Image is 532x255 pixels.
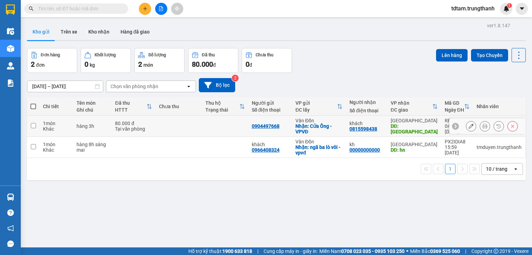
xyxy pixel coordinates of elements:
[202,53,215,57] div: Đã thu
[508,3,511,8] span: 1
[252,147,280,153] div: 0966408324
[199,78,235,92] button: Bộ lọc
[487,22,510,29] div: ver 1.8.147
[507,3,512,8] sup: 1
[391,147,438,153] div: DĐ: hn
[36,62,45,68] span: đơn
[27,81,103,92] input: Select a date range.
[77,123,108,129] div: hàng 3h
[7,193,14,201] img: warehouse-icon
[477,144,522,150] div: tmduyen.trungthanh
[406,250,408,253] span: ⚪️
[295,107,337,113] div: ĐC lấy
[115,100,146,106] div: Đã thu
[85,60,88,68] span: 0
[175,6,179,11] span: aim
[256,53,273,57] div: Chưa thu
[264,247,318,255] span: Cung cấp máy in - giấy in:
[445,123,470,134] div: 04:34 [DATE]
[391,142,438,147] div: [GEOGRAPHIC_DATA]
[387,97,441,116] th: Toggle SortBy
[134,48,185,73] button: Số lượng2món
[31,60,35,68] span: 2
[138,60,142,68] span: 2
[341,248,405,254] strong: 0708 023 035 - 0935 103 250
[205,100,239,106] div: Thu hộ
[41,53,60,57] div: Đơn hàng
[445,118,470,123] div: RFJCESM8
[205,107,239,113] div: Trạng thái
[55,23,83,40] button: Trên xe
[465,247,466,255] span: |
[159,6,163,11] span: file-add
[112,97,155,116] th: Toggle SortBy
[202,97,248,116] th: Toggle SortBy
[81,48,131,73] button: Khối lượng0kg
[43,126,70,132] div: Khác
[232,75,239,82] sup: 2
[349,121,384,126] div: khách
[7,28,14,35] img: warehouse-icon
[445,100,464,106] div: Mã GD
[319,247,405,255] span: Miền Nam
[77,100,108,106] div: Tên món
[192,60,213,68] span: 80.000
[110,83,158,90] div: Chọn văn phòng nhận
[43,147,70,153] div: Khác
[445,144,470,155] div: 15:59 [DATE]
[349,126,377,132] div: 0815598438
[295,118,343,123] div: Vân Đồn
[115,107,146,113] div: HTTT
[242,48,292,73] button: Chưa thu0đ
[252,142,289,147] div: khách
[466,121,476,131] div: Sửa đơn hàng
[436,49,468,62] button: Lên hàng
[494,249,498,254] span: copyright
[391,100,432,106] div: VP nhận
[349,108,384,113] div: Số điện thoại
[295,144,343,155] div: Nhận: ngã ba lò vôi - vpvđ
[171,3,183,15] button: aim
[471,49,508,62] button: Tạo Chuyến
[95,53,116,57] div: Khối lượng
[115,23,155,40] button: Hàng đã giao
[115,121,152,126] div: 80.000 đ
[430,248,460,254] strong: 0369 525 060
[143,62,153,68] span: món
[148,53,166,57] div: Số lượng
[349,147,380,153] div: 00000000000
[90,62,95,68] span: kg
[77,107,108,113] div: Ghi chú
[349,100,384,105] div: Người nhận
[43,104,70,109] div: Chi tiết
[155,3,167,15] button: file-add
[486,166,507,172] div: 10 / trang
[139,3,151,15] button: plus
[295,100,337,106] div: VP gửi
[38,5,120,12] input: Tìm tên, số ĐT hoặc mã đơn
[222,248,252,254] strong: 1900 633 818
[27,48,77,73] button: Đơn hàng2đơn
[445,139,470,144] div: PX2IDIA8
[186,84,192,89] svg: open
[249,62,252,68] span: đ
[391,107,432,113] div: ĐC giao
[503,6,509,12] img: icon-new-feature
[29,6,34,11] span: search
[391,118,438,123] div: [GEOGRAPHIC_DATA]
[292,97,346,116] th: Toggle SortBy
[516,3,528,15] button: caret-down
[7,62,14,69] img: warehouse-icon
[391,123,438,134] div: DĐ: 302 đường Láng Hà Nội
[7,209,14,216] span: question-circle
[252,107,289,113] div: Số điện thoại
[349,142,384,147] div: kh
[252,123,280,129] div: 0904497668
[445,107,464,113] div: Ngày ĐH
[188,247,252,255] span: Hỗ trợ kỹ thuật:
[410,247,460,255] span: Miền Bắc
[27,23,55,40] button: Kho gửi
[115,126,152,132] div: Tại văn phòng
[188,48,238,73] button: Đã thu80.000đ
[7,79,14,87] img: solution-icon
